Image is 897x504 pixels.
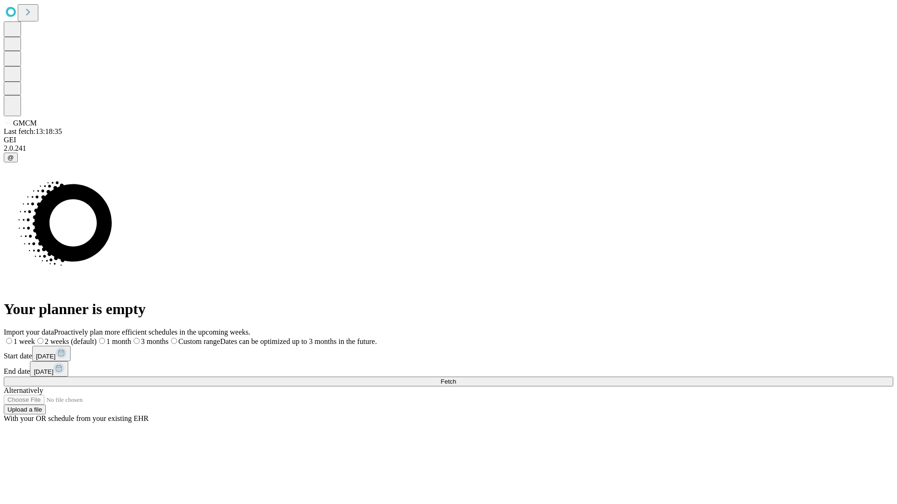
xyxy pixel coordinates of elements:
[30,361,68,377] button: [DATE]
[441,378,456,385] span: Fetch
[4,405,46,414] button: Upload a file
[4,346,893,361] div: Start date
[4,414,149,422] span: With your OR schedule from your existing EHR
[220,337,377,345] span: Dates can be optimized up to 3 months in the future.
[4,361,893,377] div: End date
[4,328,54,336] span: Import your data
[34,368,53,375] span: [DATE]
[6,338,12,344] input: 1 week
[7,154,14,161] span: @
[141,337,169,345] span: 3 months
[171,338,177,344] input: Custom rangeDates can be optimized up to 3 months in the future.
[4,144,893,153] div: 2.0.241
[4,136,893,144] div: GEI
[107,337,131,345] span: 1 month
[4,377,893,386] button: Fetch
[37,338,43,344] input: 2 weeks (default)
[54,328,250,336] span: Proactively plan more efficient schedules in the upcoming weeks.
[45,337,97,345] span: 2 weeks (default)
[13,119,37,127] span: GMCM
[14,337,35,345] span: 1 week
[4,153,18,162] button: @
[99,338,105,344] input: 1 month
[4,386,43,394] span: Alternatively
[178,337,220,345] span: Custom range
[32,346,71,361] button: [DATE]
[4,127,62,135] span: Last fetch: 13:18:35
[36,353,56,360] span: [DATE]
[4,301,893,318] h1: Your planner is empty
[134,338,140,344] input: 3 months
